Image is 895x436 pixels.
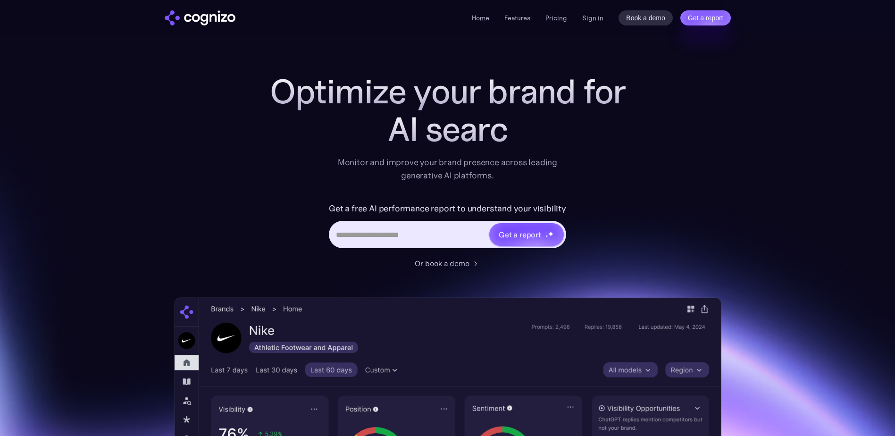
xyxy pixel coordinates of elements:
[329,201,566,216] label: Get a free AI performance report to understand your visibility
[504,14,530,22] a: Features
[680,10,731,25] a: Get a report
[545,235,549,238] img: star
[415,258,481,269] a: Or book a demo
[488,222,565,247] a: Get a reportstarstarstar
[329,201,566,253] form: Hero URL Input Form
[472,14,489,22] a: Home
[545,14,567,22] a: Pricing
[548,231,554,237] img: star
[582,12,603,24] a: Sign in
[619,10,673,25] a: Book a demo
[415,258,469,269] div: Or book a demo
[259,110,636,148] div: AI searc
[499,229,541,240] div: Get a report
[259,73,636,110] h1: Optimize your brand for
[165,10,235,25] a: home
[545,231,547,233] img: star
[165,10,235,25] img: cognizo logo
[332,156,564,182] div: Monitor and improve your brand presence across leading generative AI platforms.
